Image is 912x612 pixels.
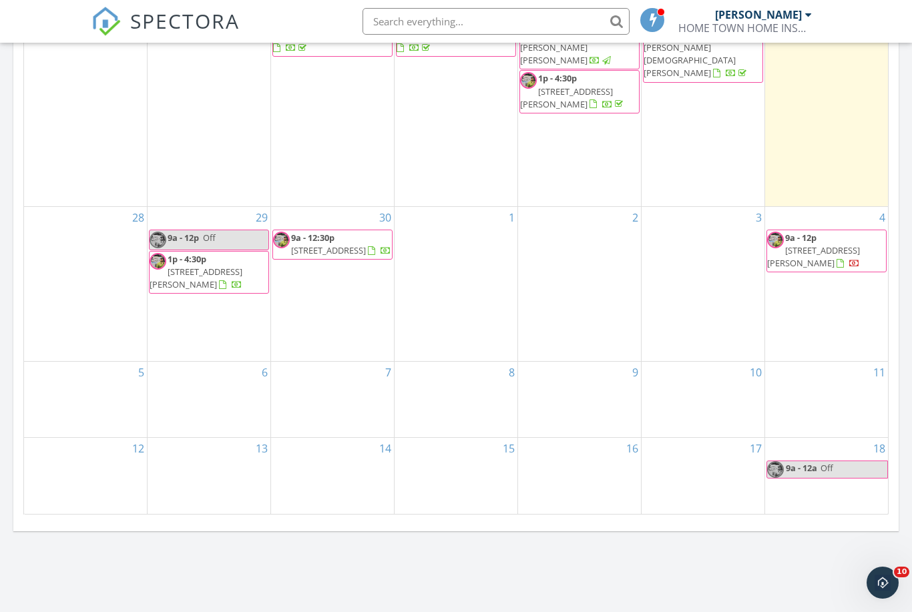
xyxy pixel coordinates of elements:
a: 9a - 12p [STREET_ADDRESS][PERSON_NAME][DEMOGRAPHIC_DATA][PERSON_NAME] [643,14,763,83]
td: Go to September 28, 2025 [24,206,148,361]
td: Go to October 6, 2025 [148,361,271,438]
td: Go to October 3, 2025 [641,206,764,361]
a: 9a - 12:30p [STREET_ADDRESS] [273,16,366,53]
a: 9a - 12:30p [STREET_ADDRESS] [397,16,489,53]
span: 9a - 12p [168,232,199,244]
a: 1p - 4:30p [STREET_ADDRESS][PERSON_NAME] [519,70,640,113]
img: img_7896.jpeg [273,232,290,248]
td: Go to September 30, 2025 [271,206,395,361]
a: Go to October 16, 2025 [624,438,641,459]
span: 9a - 12a [785,461,818,478]
td: Go to October 18, 2025 [764,438,888,514]
td: Go to October 9, 2025 [517,361,641,438]
img: img_7896.jpeg [767,461,784,478]
span: [STREET_ADDRESS][PERSON_NAME][DEMOGRAPHIC_DATA][PERSON_NAME] [644,29,736,79]
a: Go to October 2, 2025 [630,207,641,228]
img: img_7896.jpeg [150,232,166,248]
td: Go to October 7, 2025 [271,361,395,438]
img: img_7896.jpeg [150,253,166,270]
a: 1p - 4:30p [STREET_ADDRESS][PERSON_NAME] [150,253,242,290]
a: Go to October 8, 2025 [506,362,517,383]
span: Off [203,232,216,244]
span: [STREET_ADDRESS][PERSON_NAME] [520,85,613,110]
td: Go to October 8, 2025 [395,361,518,438]
span: [STREET_ADDRESS] [291,244,366,256]
td: Go to October 12, 2025 [24,438,148,514]
a: 1p - 4:30p [STREET_ADDRESS][PERSON_NAME] [149,251,269,294]
span: 10 [894,567,909,577]
iframe: Intercom live chat [867,567,899,599]
a: 9a - 12p [STREET_ADDRESS][PERSON_NAME][DEMOGRAPHIC_DATA][PERSON_NAME] [644,16,749,79]
td: Go to October 13, 2025 [148,438,271,514]
a: Go to October 17, 2025 [747,438,764,459]
a: SPECTORA [91,18,240,46]
span: 1p - 4:30p [538,72,577,84]
span: 9a - 12p [785,232,817,244]
div: HOME TOWN HOME INSPECTIONS, LLC [678,21,812,35]
td: Go to October 15, 2025 [395,438,518,514]
span: [STREET_ADDRESS][PERSON_NAME][PERSON_NAME] [520,29,613,66]
span: 9a - 12:30p [291,232,334,244]
span: SPECTORA [130,7,240,35]
td: Go to October 5, 2025 [24,361,148,438]
a: 9a - 12p [STREET_ADDRESS][PERSON_NAME] [766,230,887,273]
a: Go to October 3, 2025 [753,207,764,228]
input: Search everything... [363,8,630,35]
a: Go to September 28, 2025 [130,207,147,228]
td: Go to October 10, 2025 [641,361,764,438]
a: Go to September 30, 2025 [377,207,394,228]
a: Go to October 13, 2025 [253,438,270,459]
td: Go to October 17, 2025 [641,438,764,514]
a: 1p - 4:30p [STREET_ADDRESS][PERSON_NAME] [520,72,626,109]
td: Go to October 14, 2025 [271,438,395,514]
td: Go to October 2, 2025 [517,206,641,361]
td: Go to September 29, 2025 [148,206,271,361]
a: 9a - 12:30p [STREET_ADDRESS] [291,232,391,256]
a: Go to October 9, 2025 [630,362,641,383]
td: Go to October 11, 2025 [764,361,888,438]
a: Go to October 18, 2025 [871,438,888,459]
td: Go to October 16, 2025 [517,438,641,514]
span: 1p - 4:30p [168,253,206,265]
img: img_7896.jpeg [767,232,784,248]
img: The Best Home Inspection Software - Spectora [91,7,121,36]
div: [PERSON_NAME] [715,8,802,21]
span: Off [821,462,833,474]
a: Go to October 12, 2025 [130,438,147,459]
a: Go to October 10, 2025 [747,362,764,383]
span: [STREET_ADDRESS][PERSON_NAME] [767,244,860,269]
img: img_7896.jpeg [520,72,537,89]
a: 9a - 12:30p [STREET_ADDRESS] [272,230,393,260]
a: Go to October 11, 2025 [871,362,888,383]
a: 9a - 12p [STREET_ADDRESS][PERSON_NAME] [767,232,860,269]
a: Go to October 15, 2025 [500,438,517,459]
a: Go to October 7, 2025 [383,362,394,383]
a: Go to October 1, 2025 [506,207,517,228]
td: Go to October 1, 2025 [395,206,518,361]
a: Go to October 14, 2025 [377,438,394,459]
a: Go to September 29, 2025 [253,207,270,228]
a: Go to October 6, 2025 [259,362,270,383]
span: [STREET_ADDRESS][PERSON_NAME] [150,266,242,290]
td: Go to October 4, 2025 [764,206,888,361]
a: Go to October 5, 2025 [136,362,147,383]
a: Go to October 4, 2025 [877,207,888,228]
